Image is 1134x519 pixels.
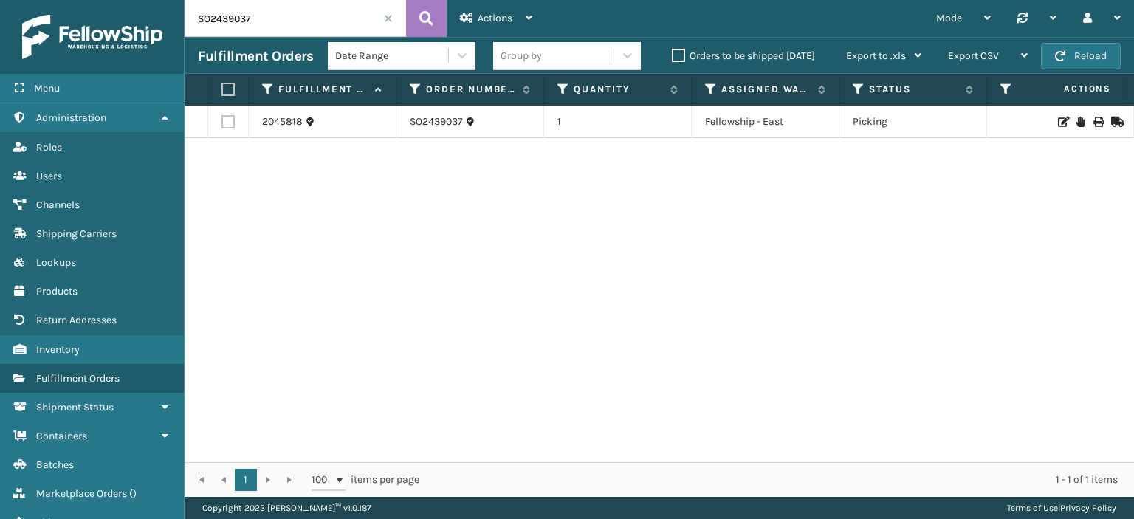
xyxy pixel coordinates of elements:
[1058,117,1067,127] i: Edit
[1007,497,1116,519] div: |
[36,170,62,182] span: Users
[36,487,127,500] span: Marketplace Orders
[426,83,515,96] label: Order Number
[544,106,692,138] td: 1
[948,49,999,62] span: Export CSV
[1076,117,1085,127] i: On Hold
[440,472,1118,487] div: 1 - 1 of 1 items
[36,458,74,471] span: Batches
[36,111,106,124] span: Administration
[36,314,117,326] span: Return Addresses
[36,227,117,240] span: Shipping Carriers
[36,256,76,269] span: Lookups
[672,49,815,62] label: Orders to be shipped [DATE]
[36,199,80,211] span: Channels
[278,83,368,96] label: Fulfillment Order Id
[501,48,542,63] div: Group by
[36,430,87,442] span: Containers
[312,469,419,491] span: items per page
[1060,503,1116,513] a: Privacy Policy
[1007,503,1058,513] a: Terms of Use
[1041,43,1121,69] button: Reload
[1093,117,1102,127] i: Print BOL
[262,114,303,129] a: 2045818
[692,106,839,138] td: Fellowship - East
[36,141,62,154] span: Roles
[34,82,60,94] span: Menu
[36,372,120,385] span: Fulfillment Orders
[198,47,313,65] h3: Fulfillment Orders
[22,15,162,59] img: logo
[36,343,80,356] span: Inventory
[846,49,906,62] span: Export to .xls
[410,114,463,129] a: SO2439037
[869,83,958,96] label: Status
[36,285,78,298] span: Products
[936,12,962,24] span: Mode
[1111,117,1120,127] i: Mark as Shipped
[839,106,987,138] td: Picking
[478,12,512,24] span: Actions
[574,83,663,96] label: Quantity
[721,83,811,96] label: Assigned Warehouse
[1017,77,1120,101] span: Actions
[335,48,450,63] div: Date Range
[235,469,257,491] a: 1
[202,497,371,519] p: Copyright 2023 [PERSON_NAME]™ v 1.0.187
[312,472,334,487] span: 100
[36,401,114,413] span: Shipment Status
[129,487,137,500] span: ( )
